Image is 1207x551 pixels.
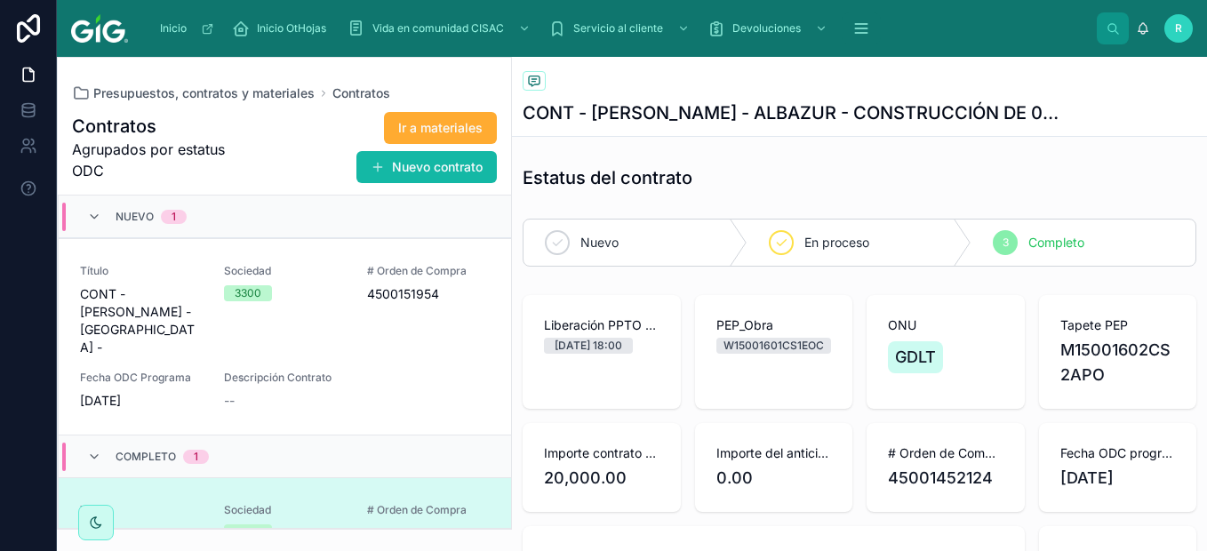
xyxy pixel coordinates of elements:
[702,12,836,44] a: Devoluciones
[1060,338,1176,387] span: M15001602CS2APO
[573,21,663,36] span: Servicio al cliente
[342,12,540,44] a: Vida en comunidad CISAC
[194,450,198,464] div: 1
[72,139,244,181] span: Agrupados por estatus ODC
[1028,234,1084,252] span: Completo
[80,392,203,410] span: [DATE]
[716,316,832,334] span: PEP_Obra
[80,503,203,517] span: Título
[1060,466,1176,491] span: [DATE]
[384,112,497,144] button: Ir a materiales
[72,84,315,102] a: Presupuestos, contratos y materiales
[723,338,824,354] div: W15001601CS1EOC
[72,114,244,139] h1: Contratos
[523,100,1063,125] h1: CONT - [PERSON_NAME] - ALBAZUR - CONSTRUCCIÓN DE 07 VIVIENDAS OCRE
[732,21,801,36] span: Devoluciones
[80,285,203,356] span: CONT - [PERSON_NAME] - [GEOGRAPHIC_DATA] -
[80,371,203,385] span: Fecha ODC Programa
[235,524,261,540] div: 3300
[888,466,1003,491] span: 45001452124
[1175,21,1182,36] span: R
[544,466,659,491] span: 20,000.00
[888,316,1003,334] span: ONU
[544,444,659,462] span: Importe contrato IVA incluido
[224,264,347,278] span: Sociedad
[235,285,261,301] div: 3300
[227,12,339,44] a: Inicio OtHojas
[888,444,1003,462] span: # Orden de Compra
[392,158,483,176] font: Nuevo contrato
[367,503,490,517] span: # Orden de Compra
[523,165,692,190] h1: Estatus del contrato
[59,238,511,435] a: TítuloCONT - [PERSON_NAME] - [GEOGRAPHIC_DATA] -Sociedad3300# Orden de Compra4500151954Fecha ODC ...
[398,119,483,137] span: Ir a materiales
[151,12,223,44] a: Inicio
[332,84,390,102] a: Contratos
[224,392,235,410] span: --
[116,210,154,224] span: Nuevo
[1060,316,1176,334] span: Tapete PEP
[257,21,326,36] span: Inicio OtHojas
[93,84,315,102] span: Presupuestos, contratos y materiales
[580,234,619,252] span: Nuevo
[160,21,187,36] span: Inicio
[224,503,347,517] span: Sociedad
[224,371,490,385] span: Descripción Contrato
[367,524,490,542] span: 45001452124
[543,12,699,44] a: Servicio al cliente
[544,316,659,334] span: Liberación PPTO (Planeación)
[367,285,490,303] span: 4500151954
[1003,236,1009,250] span: 3
[372,21,504,36] span: Vida en comunidad CISAC
[356,151,497,183] button: Nuevo contrato
[716,466,832,491] span: 0.00
[367,264,490,278] span: # Orden de Compra
[116,450,176,464] span: Completo
[895,345,936,370] span: GDLT
[80,264,203,278] span: Título
[142,9,1097,48] div: Contenido desplazable
[172,210,176,224] div: 1
[71,14,128,43] img: Logotipo de la aplicación
[1060,444,1176,462] span: Fecha ODC programa
[555,338,622,354] div: [DATE] 18:00
[716,444,832,462] span: Importe del anticipo
[804,234,869,252] span: En proceso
